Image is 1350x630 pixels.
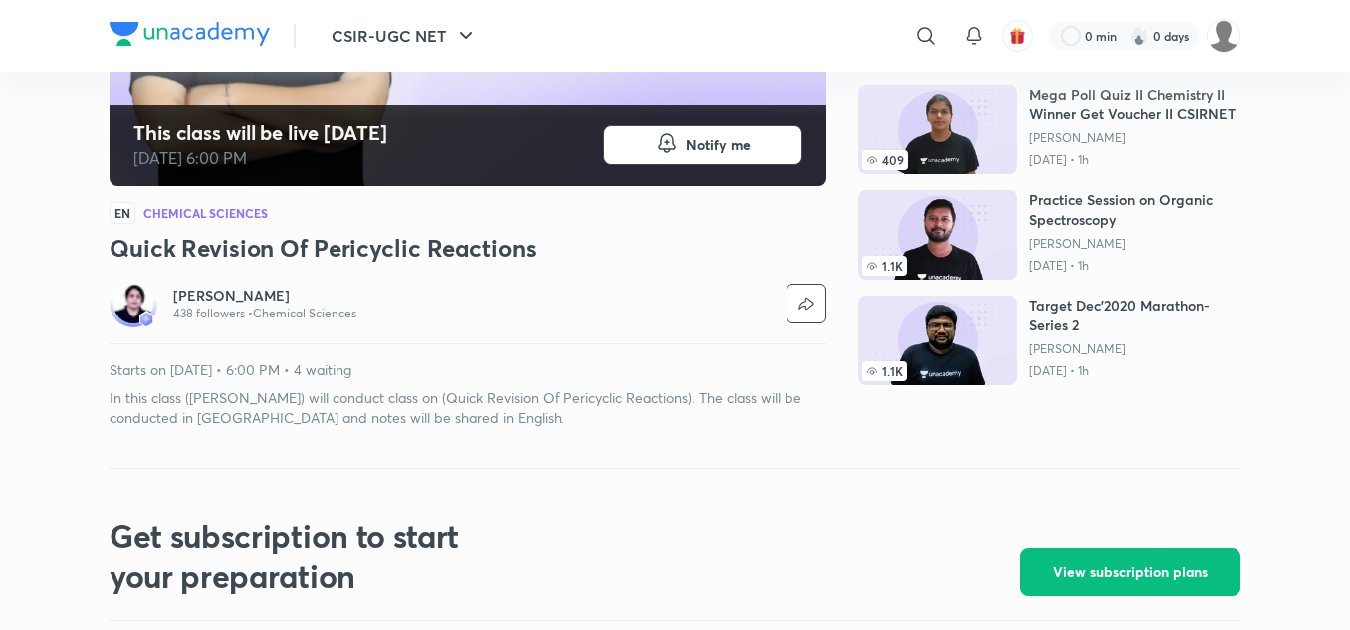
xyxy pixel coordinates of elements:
[1029,258,1240,274] p: [DATE] • 1h
[862,256,907,276] span: 1.1K
[143,207,268,219] h4: Chemical Sciences
[1029,296,1240,335] h6: Target Dec'2020 Marathon-Series 2
[1029,130,1240,146] a: [PERSON_NAME]
[1029,190,1240,230] h6: Practice Session on Organic Spectroscopy
[1053,562,1208,582] span: View subscription plans
[1029,152,1240,168] p: [DATE] • 1h
[113,284,153,323] img: Avatar
[603,125,802,165] button: Notify me
[173,306,356,321] p: 438 followers • Chemical Sciences
[110,360,826,380] p: Starts on [DATE] • 6:00 PM • 4 waiting
[1029,85,1240,124] h6: Mega Poll Quiz II Chemistry II Winner Get Voucher II CSIRNET
[110,22,270,51] a: Company Logo
[139,313,153,326] img: badge
[110,202,135,224] span: EN
[173,286,356,306] a: [PERSON_NAME]
[1002,20,1033,52] button: avatar
[1029,363,1240,379] p: [DATE] • 1h
[862,150,908,170] span: 409
[110,232,826,264] h3: Quick Revision Of Pericyclic Reactions
[1009,27,1026,45] img: avatar
[686,135,751,155] span: Notify me
[133,120,387,146] h4: This class will be live [DATE]
[133,146,387,170] p: [DATE] 6:00 PM
[1029,236,1240,252] a: [PERSON_NAME]
[110,22,270,46] img: Company Logo
[862,361,907,381] span: 1.1K
[110,517,518,596] h2: Get subscription to start your preparation
[110,280,157,327] a: Avatarbadge
[1029,341,1240,357] a: [PERSON_NAME]
[1207,19,1240,53] img: roshni
[1020,548,1240,596] button: View subscription plans
[320,16,490,56] button: CSIR-UGC NET
[110,388,826,428] p: In this class ([PERSON_NAME]) will conduct class on (Quick Revision Of Pericyclic Reactions). The...
[1129,26,1149,46] img: streak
